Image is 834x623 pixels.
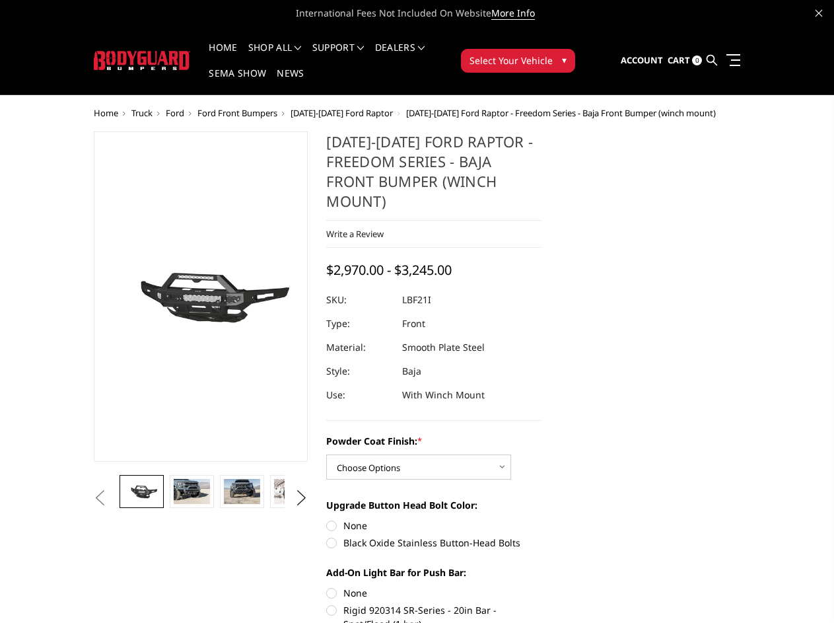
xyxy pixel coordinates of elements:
dt: Type: [326,312,392,336]
dd: LBF21I [402,288,431,312]
button: Next [291,488,311,508]
a: [DATE]-[DATE] Ford Raptor [291,107,393,119]
label: Powder Coat Finish: [326,434,541,448]
span: Cart [668,54,690,66]
a: News [277,69,304,94]
dd: Front [402,312,425,336]
img: BODYGUARD BUMPERS [94,51,191,70]
span: $2,970.00 - $3,245.00 [326,261,452,279]
label: None [326,519,541,532]
h1: [DATE]-[DATE] Ford Raptor - Freedom Series - Baja Front Bumper (winch mount) [326,131,541,221]
dt: SKU: [326,288,392,312]
img: 2021-2025 Ford Raptor - Freedom Series - Baja Front Bumper (winch mount) [224,479,260,504]
dd: Baja [402,359,421,383]
img: 2021-2025 Ford Raptor - Freedom Series - Baja Front Bumper (winch mount) [123,479,159,504]
a: More Info [491,7,535,20]
dd: Smooth Plate Steel [402,336,485,359]
a: Home [94,107,118,119]
dt: Use: [326,383,392,407]
dd: With Winch Mount [402,383,485,407]
a: Support [312,43,365,69]
span: [DATE]-[DATE] Ford Raptor - Freedom Series - Baja Front Bumper (winch mount) [406,107,716,119]
a: Truck [131,107,153,119]
dt: Style: [326,359,392,383]
img: 2021-2025 Ford Raptor - Freedom Series - Baja Front Bumper (winch mount) [274,479,310,504]
a: Account [621,43,663,79]
label: Add-On Light Bar for Push Bar: [326,566,541,579]
a: Ford [166,107,184,119]
a: Write a Review [326,228,384,240]
a: Dealers [375,43,425,69]
img: 2021-2025 Ford Raptor - Freedom Series - Baja Front Bumper (winch mount) [98,248,304,345]
a: 2021-2025 Ford Raptor - Freedom Series - Baja Front Bumper (winch mount) [94,131,308,462]
label: Black Oxide Stainless Button-Head Bolts [326,536,541,550]
label: None [326,586,541,600]
a: Ford Front Bumpers [197,107,277,119]
span: Select Your Vehicle [469,54,553,67]
dt: Material: [326,336,392,359]
a: Home [209,43,237,69]
label: Upgrade Button Head Bolt Color: [326,498,541,512]
img: 2021-2025 Ford Raptor - Freedom Series - Baja Front Bumper (winch mount) [174,479,209,504]
span: Account [621,54,663,66]
span: 0 [692,55,702,65]
button: Previous [90,488,110,508]
a: Cart 0 [668,43,702,79]
button: Select Your Vehicle [461,49,575,73]
a: shop all [248,43,302,69]
span: ▾ [562,53,567,67]
a: SEMA Show [209,69,266,94]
